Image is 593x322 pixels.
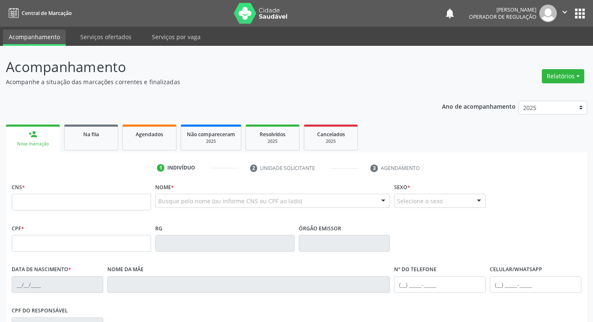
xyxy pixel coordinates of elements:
label: Data de nascimento [12,263,71,276]
label: RG [155,222,162,235]
a: Serviços ofertados [74,30,137,44]
p: Ano de acompanhamento [442,101,516,111]
p: Acompanhamento [6,57,413,77]
label: Celular/WhatsApp [490,263,542,276]
div: Indivíduo [167,164,195,172]
div: person_add [28,130,37,139]
span: Cancelados [317,131,345,138]
span: Central de Marcação [22,10,72,17]
label: Órgão emissor [299,222,341,235]
label: Nome [155,181,174,194]
input: __/__/____ [12,276,103,293]
button: Relatórios [542,69,584,83]
a: Central de Marcação [6,6,72,20]
span: Busque pelo nome (ou informe CNS ou CPF ao lado) [158,197,302,205]
button: apps [573,6,587,21]
img: img [539,5,557,22]
input: (__) _____-_____ [490,276,581,293]
div: [PERSON_NAME] [469,6,536,13]
a: Acompanhamento [3,30,66,46]
span: Na fila [83,131,99,138]
label: Nº do Telefone [394,263,437,276]
span: Agendados [136,131,163,138]
span: Resolvidos [260,131,285,138]
div: Nova marcação [12,141,54,147]
label: CNS [12,181,25,194]
div: 2025 [252,138,293,145]
span: Operador de regulação [469,13,536,20]
div: 1 [157,164,164,172]
i:  [560,7,569,17]
div: 2025 [310,138,352,145]
label: CPF do responsável [12,305,68,317]
span: Selecione o sexo [397,197,443,205]
button: notifications [444,7,456,19]
label: CPF [12,222,24,235]
a: Serviços por vaga [146,30,206,44]
label: Sexo [394,181,410,194]
p: Acompanhe a situação das marcações correntes e finalizadas [6,77,413,86]
div: 2025 [187,138,235,145]
input: (__) _____-_____ [394,276,486,293]
span: Não compareceram [187,131,235,138]
label: Nome da mãe [107,263,144,276]
button:  [557,5,573,22]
